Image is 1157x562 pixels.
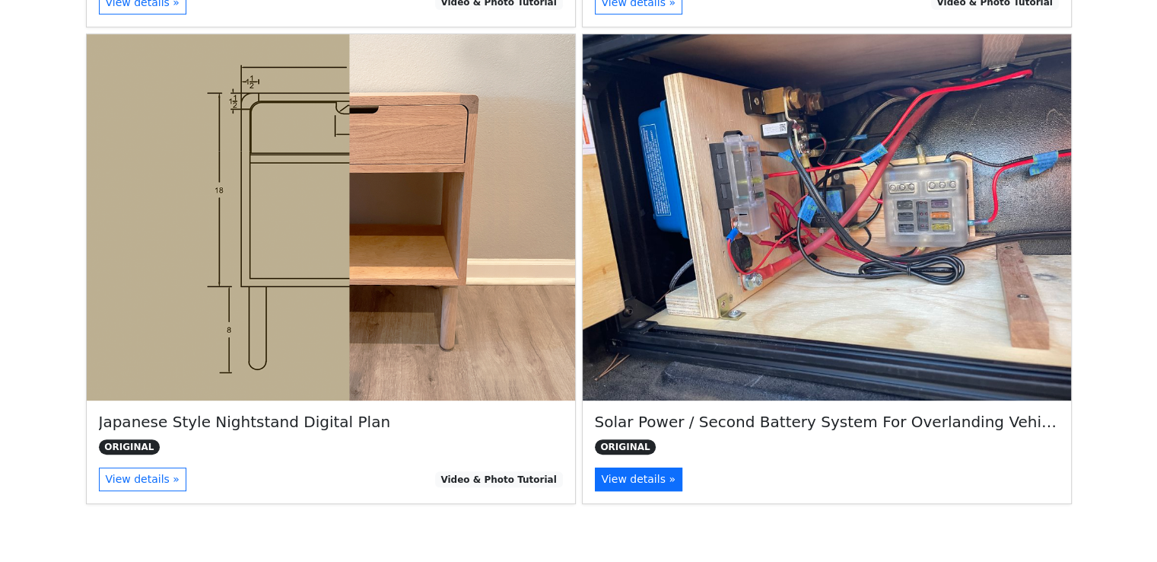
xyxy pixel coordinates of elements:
h5: Japanese Style Nightstand Digital Plan [99,413,563,431]
h5: Solar Power / Second Battery System For Overlanding Vehicle [595,413,1059,431]
span: Video & Photo Tutorial [435,471,563,487]
img: Solar Panel Curcit - Landscape [583,34,1071,401]
a: View details » [99,468,186,491]
a: View details » [595,468,682,491]
span: ORIGINAL [99,439,161,455]
span: ORIGINAL [595,439,656,455]
img: Japanese Style Nightstand Digital Plan - LandScape [87,34,575,401]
